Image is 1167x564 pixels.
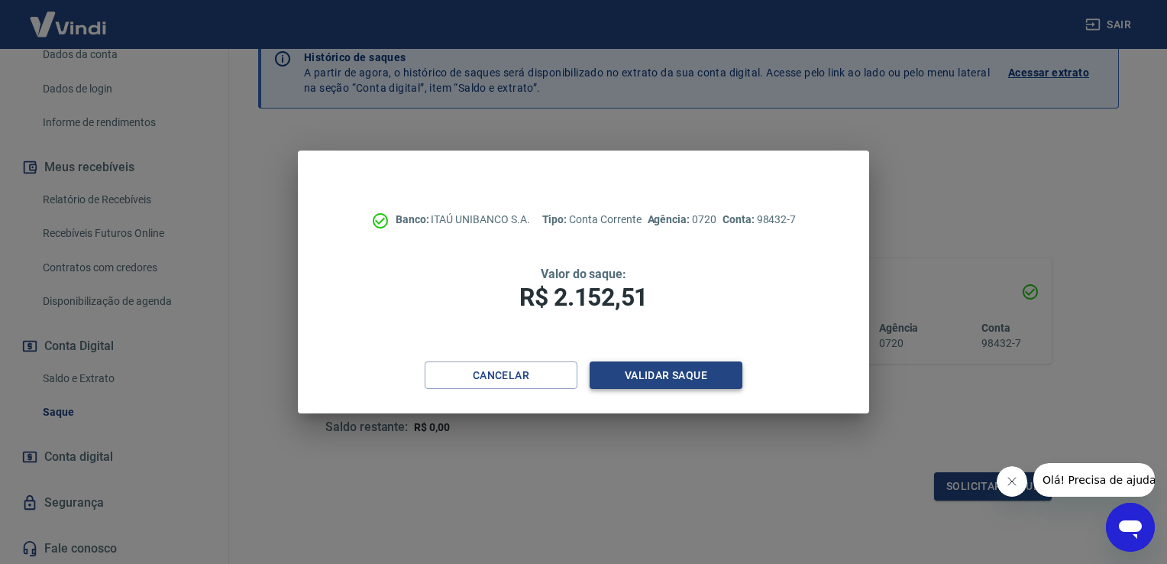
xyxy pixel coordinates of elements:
iframe: Fechar mensagem [997,466,1027,497]
span: Conta: [723,213,757,225]
span: Valor do saque: [541,267,626,281]
span: Olá! Precisa de ajuda? [9,11,128,23]
span: Agência: [648,213,693,225]
button: Validar saque [590,361,742,390]
iframe: Botão para abrir a janela de mensagens [1106,503,1155,552]
span: Banco: [396,213,432,225]
iframe: Mensagem da empresa [1033,463,1155,497]
p: 0720 [648,212,716,228]
p: Conta Corrente [542,212,642,228]
span: Tipo: [542,213,570,225]
span: R$ 2.152,51 [519,283,648,312]
p: ITAÚ UNIBANCO S.A. [396,212,530,228]
button: Cancelar [425,361,577,390]
p: 98432-7 [723,212,796,228]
